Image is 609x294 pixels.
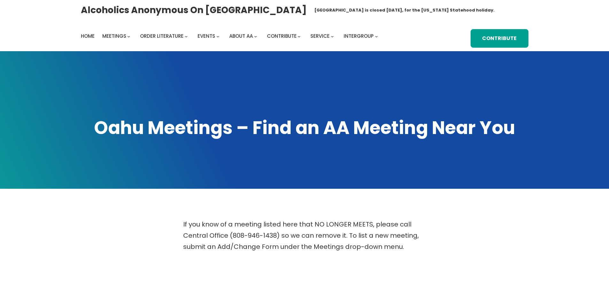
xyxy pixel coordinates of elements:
p: If you know of a meeting listed here that NO LONGER MEETS, please call Central Office (808-946-14... [183,219,426,252]
a: Contribute [471,29,528,48]
a: Contribute [267,32,297,41]
a: Meetings [102,32,126,41]
span: Order Literature [140,33,183,39]
a: Service [310,32,330,41]
a: Events [198,32,215,41]
h1: [GEOGRAPHIC_DATA] is closed [DATE], for the [US_STATE] Statehood holiday. [314,7,495,13]
span: Events [198,33,215,39]
span: Service [310,33,330,39]
button: Intergroup submenu [375,35,378,37]
button: Service submenu [331,35,334,37]
nav: Intergroup [81,32,380,41]
span: Home [81,33,95,39]
h1: Oahu Meetings – Find an AA Meeting Near You [81,116,528,140]
button: About AA submenu [254,35,257,37]
a: Alcoholics Anonymous on [GEOGRAPHIC_DATA] [81,2,307,18]
span: Meetings [102,33,126,39]
a: Intergroup [344,32,374,41]
span: Intergroup [344,33,374,39]
button: Events submenu [216,35,219,37]
a: Home [81,32,95,41]
button: Meetings submenu [127,35,130,37]
button: Order Literature submenu [185,35,188,37]
span: About AA [229,33,253,39]
span: Contribute [267,33,297,39]
a: About AA [229,32,253,41]
button: Contribute submenu [298,35,301,37]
